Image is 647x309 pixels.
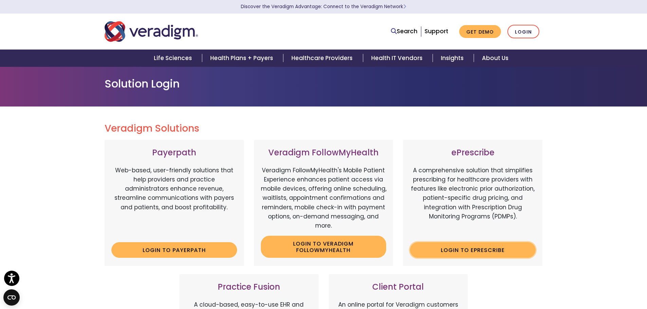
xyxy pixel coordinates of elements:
[186,282,312,292] h3: Practice Fusion
[105,20,198,43] img: Veradigm logo
[111,242,237,258] a: Login to Payerpath
[433,50,474,67] a: Insights
[507,25,539,39] a: Login
[283,50,363,67] a: Healthcare Providers
[410,242,536,258] a: Login to ePrescribe
[363,50,433,67] a: Health IT Vendors
[111,166,237,237] p: Web-based, user-friendly solutions that help providers and practice administrators enhance revenu...
[261,148,387,158] h3: Veradigm FollowMyHealth
[241,3,406,10] a: Discover the Veradigm Advantage: Connect to the Veradigm NetworkLearn More
[403,3,406,10] span: Learn More
[146,50,202,67] a: Life Sciences
[261,236,387,258] a: Login to Veradigm FollowMyHealth
[459,25,501,38] a: Get Demo
[425,27,448,35] a: Support
[410,166,536,237] p: A comprehensive solution that simplifies prescribing for healthcare providers with features like ...
[3,289,20,306] button: Open CMP widget
[105,77,543,90] h1: Solution Login
[336,282,461,292] h3: Client Portal
[391,27,417,36] a: Search
[261,166,387,230] p: Veradigm FollowMyHealth's Mobile Patient Experience enhances patient access via mobile devices, o...
[105,123,543,134] h2: Veradigm Solutions
[202,50,283,67] a: Health Plans + Payers
[474,50,517,67] a: About Us
[410,148,536,158] h3: ePrescribe
[111,148,237,158] h3: Payerpath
